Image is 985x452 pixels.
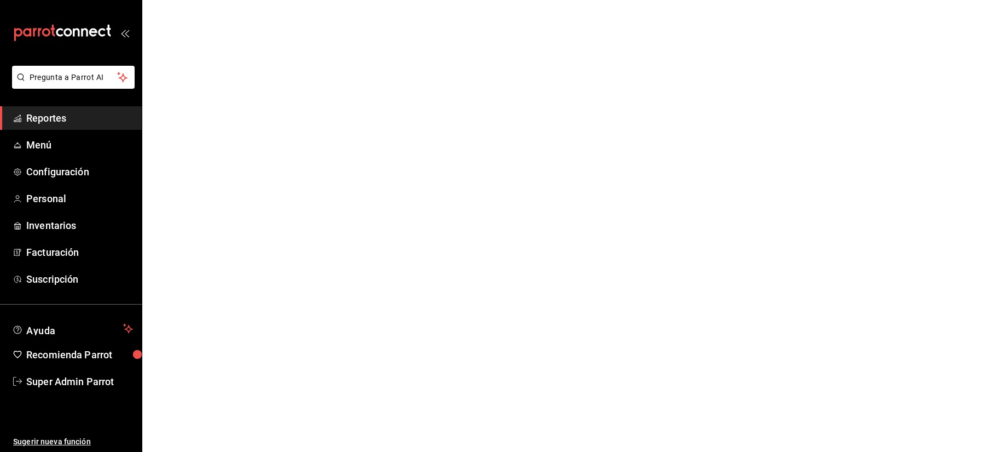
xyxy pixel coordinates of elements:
[26,347,133,362] span: Recomienda Parrot
[12,66,135,89] button: Pregunta a Parrot AI
[13,436,133,448] span: Sugerir nueva función
[26,322,119,335] span: Ayuda
[26,218,133,233] span: Inventarios
[26,245,133,260] span: Facturación
[120,28,129,37] button: open_drawer_menu
[26,191,133,206] span: Personal
[26,374,133,389] span: Super Admin Parrot
[26,138,133,152] span: Menú
[30,72,118,83] span: Pregunta a Parrot AI
[26,111,133,125] span: Reportes
[26,164,133,179] span: Configuración
[8,79,135,91] a: Pregunta a Parrot AI
[26,272,133,287] span: Suscripción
